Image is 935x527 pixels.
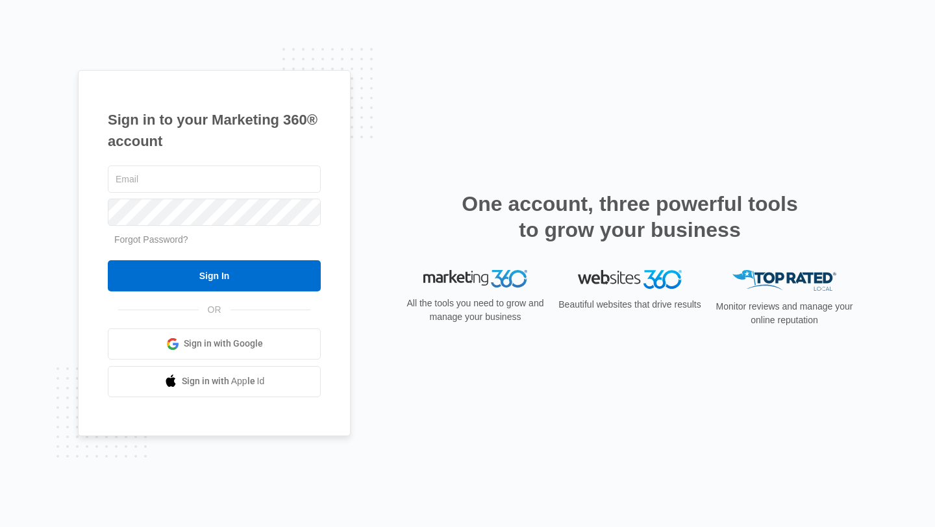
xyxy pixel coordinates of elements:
[732,270,836,291] img: Top Rated Local
[578,270,682,289] img: Websites 360
[108,260,321,291] input: Sign In
[108,165,321,193] input: Email
[108,328,321,360] a: Sign in with Google
[458,191,802,243] h2: One account, three powerful tools to grow your business
[199,303,231,317] span: OR
[712,300,857,327] p: Monitor reviews and manage your online reputation
[403,297,548,324] p: All the tools you need to grow and manage your business
[182,374,265,388] span: Sign in with Apple Id
[557,298,703,312] p: Beautiful websites that drive results
[114,234,188,245] a: Forgot Password?
[108,109,321,152] h1: Sign in to your Marketing 360® account
[184,337,263,350] span: Sign in with Google
[423,270,527,288] img: Marketing 360
[108,366,321,397] a: Sign in with Apple Id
